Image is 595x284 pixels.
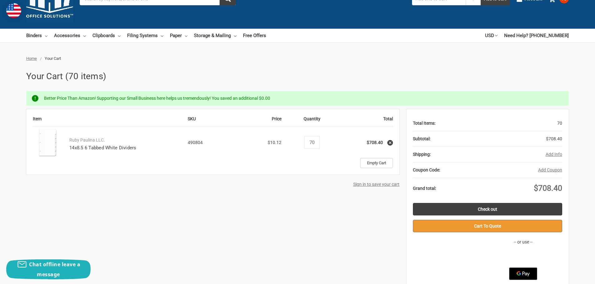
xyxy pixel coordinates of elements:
button: Add Info [546,151,562,158]
a: Home [26,56,37,61]
a: USD [485,29,498,42]
iframe: Google Customer Reviews [543,267,595,284]
th: Total [339,116,393,127]
strong: Coupon Code: [413,167,440,172]
span: 490804 [188,140,203,145]
button: Google Pay [509,267,537,280]
strong: Grand total: [413,186,436,191]
a: Need Help? [PHONE_NUMBER] [504,29,569,42]
th: Quantity [285,116,339,127]
p: -- or use -- [484,239,562,245]
a: Storage & Mailing [194,29,236,42]
strong: $708.40 [367,140,383,145]
a: Empty Cart [360,158,393,168]
strong: Subtotal: [413,136,430,141]
a: 14x8.5 6 Tabbed White Dividers [69,145,136,151]
span: Your Cart [45,56,61,61]
a: Sign in to save your cart [353,182,399,187]
button: Add Coupon [538,167,562,173]
th: SKU [188,116,231,127]
span: Better Price Than Amazon! Supporting our Small Business here helps us tremendously! You saved an ... [44,96,270,101]
iframe: PayPal-paypal [500,252,547,264]
th: Price [231,116,285,127]
div: 70 [435,116,562,131]
a: Paper [170,29,187,42]
span: Chat offline leave a message [29,261,80,278]
span: $708.40 [534,184,562,193]
span: $10.12 [268,140,281,145]
img: 14x8.5 6 Tabbed White Dividers [33,128,63,157]
a: Check out [413,203,562,215]
strong: Shipping: [413,152,431,157]
a: Free Offers [243,29,266,42]
a: Accessories [54,29,86,42]
span: $708.40 [546,136,562,141]
th: Item [33,116,188,127]
p: Ruby Paulina LLC. [69,137,181,143]
button: Chat offline leave a message [6,259,91,279]
button: Cart To Quote [413,220,562,232]
a: Binders [26,29,47,42]
img: duty and tax information for United States [6,3,21,18]
a: Filing Systems [127,29,163,42]
h1: Your Cart (70 items) [26,70,569,83]
strong: Total Items: [413,121,435,126]
a: Clipboards [92,29,121,42]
